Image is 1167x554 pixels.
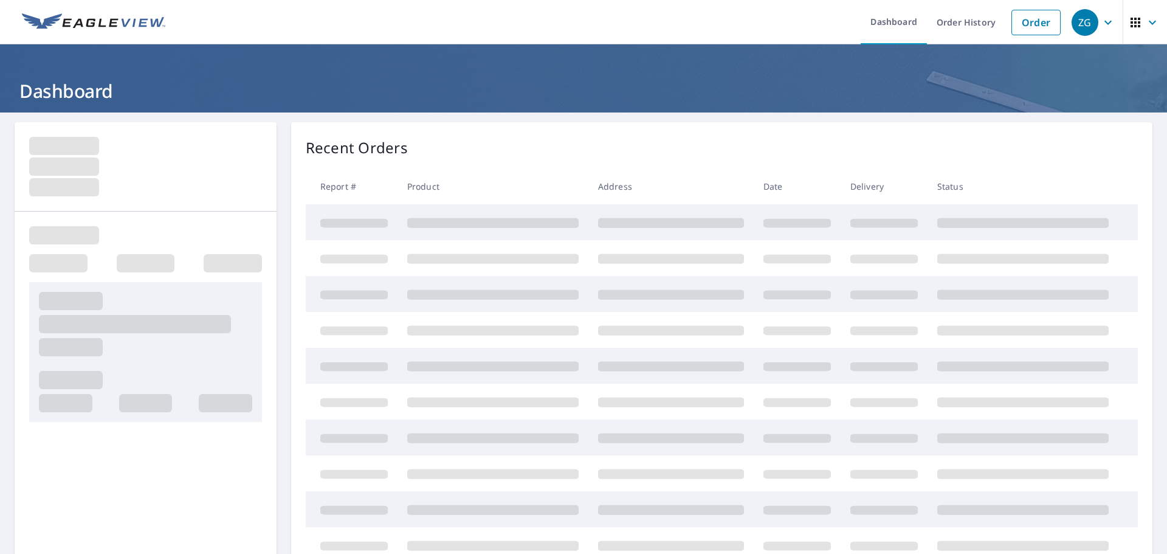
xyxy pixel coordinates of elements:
[22,13,165,32] img: EV Logo
[588,168,754,204] th: Address
[306,137,408,159] p: Recent Orders
[754,168,841,204] th: Date
[928,168,1118,204] th: Status
[1072,9,1098,36] div: ZG
[15,78,1152,103] h1: Dashboard
[841,168,928,204] th: Delivery
[1011,10,1061,35] a: Order
[306,168,398,204] th: Report #
[398,168,588,204] th: Product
